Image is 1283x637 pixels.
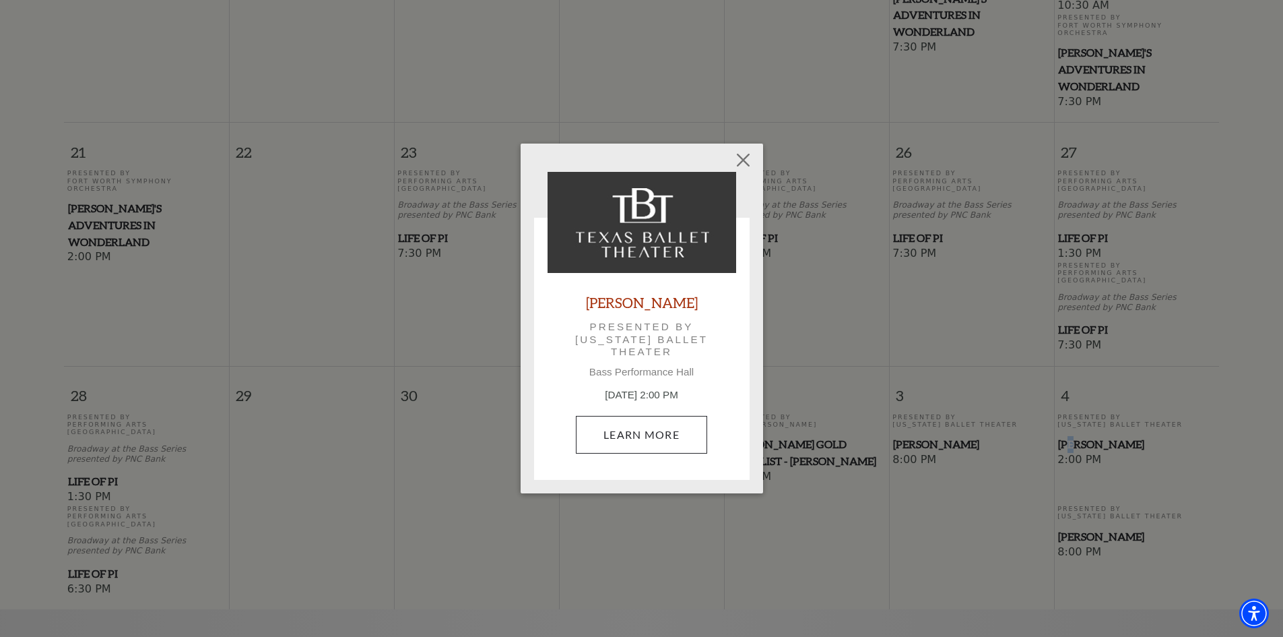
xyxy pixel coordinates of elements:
a: October 4, 2:00 PM Learn More [576,416,707,454]
p: Presented by [US_STATE] Ballet Theater [566,321,717,358]
div: Accessibility Menu [1239,599,1269,628]
button: Close [730,147,756,173]
p: [DATE] 2:00 PM [548,388,736,403]
img: Peter Pan [548,172,736,273]
a: [PERSON_NAME] [586,293,698,311]
p: Bass Performance Hall [548,366,736,378]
